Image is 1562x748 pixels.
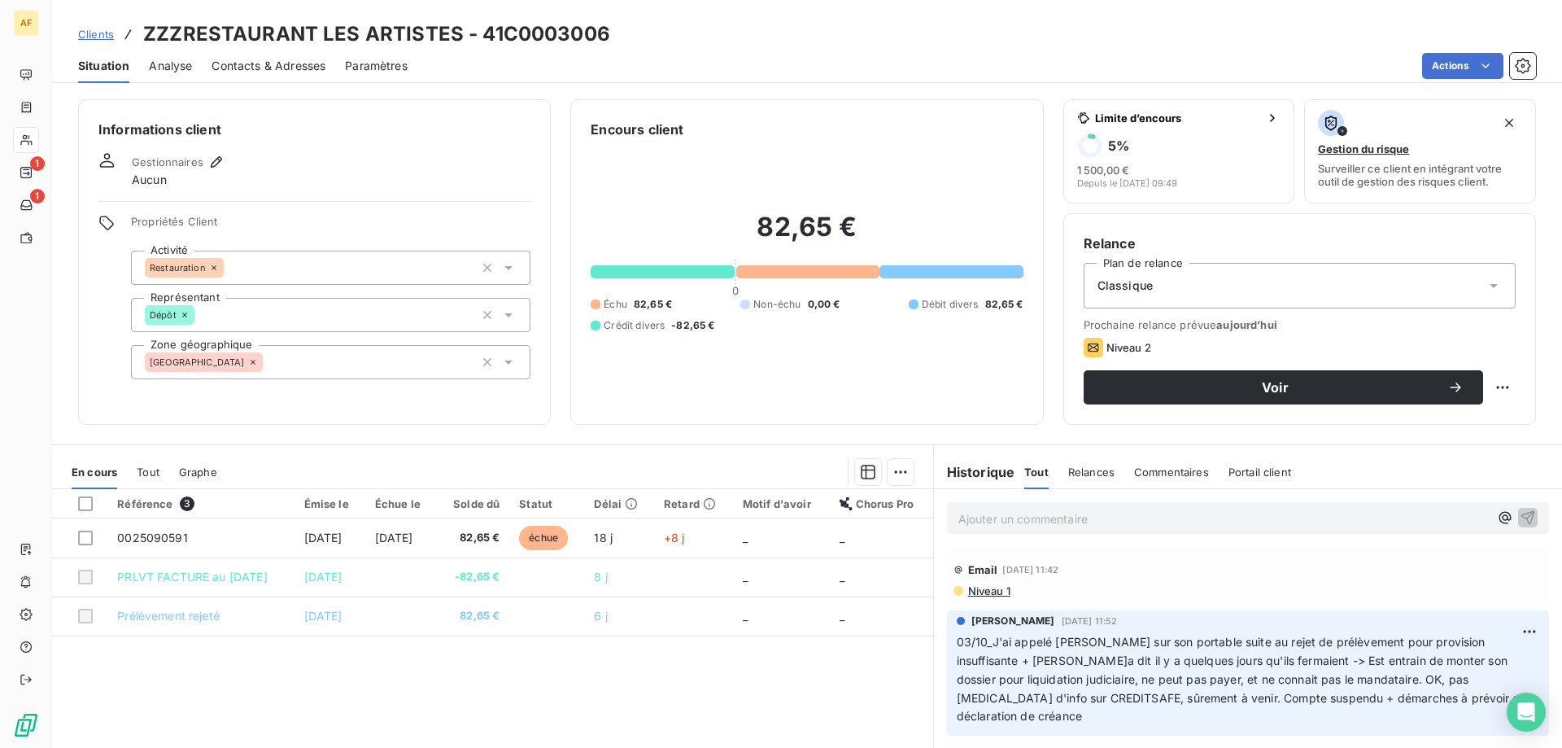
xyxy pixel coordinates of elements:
[131,215,530,238] span: Propriétés Client
[591,211,1023,260] h2: 82,65 €
[1318,142,1409,155] span: Gestion du risque
[117,609,220,623] span: Prélèvement rejeté
[1077,164,1129,177] span: 1 500,00 €
[117,570,267,584] span: PRLVT FACTURE au [DATE]
[968,563,998,576] span: Email
[519,497,574,510] div: Statut
[591,120,683,139] h6: Encours client
[263,355,276,370] input: Ajouter une valeur
[304,497,356,510] div: Émise le
[840,570,844,584] span: _
[1084,234,1516,253] h6: Relance
[447,497,500,510] div: Solde dû
[1062,616,1118,626] span: [DATE] 11:52
[1024,466,1049,479] span: Tout
[1108,138,1129,154] h6: 5 %
[447,608,500,624] span: 82,65 €
[132,172,167,188] span: Aucun
[671,318,714,333] span: -82,65 €
[753,297,801,312] span: Non-échu
[1216,318,1277,331] span: aujourd’hui
[98,120,530,139] h6: Informations client
[375,531,413,545] span: [DATE]
[194,308,207,322] input: Ajouter une valeur
[117,531,188,545] span: 0025090591
[743,609,748,623] span: _
[180,496,194,511] span: 3
[957,635,1542,724] span: 03/10_J'ai appelé [PERSON_NAME] sur son portable suite au rejet de prélèvement pour provision ins...
[604,318,665,333] span: Crédit divers
[13,712,39,738] img: Logo LeanPay
[13,10,39,36] div: AF
[594,570,607,584] span: 8 j
[1097,278,1153,294] span: Classique
[840,497,923,510] div: Chorus Pro
[150,310,177,320] span: Dépôt
[1134,466,1209,479] span: Commentaires
[594,531,613,545] span: 18 j
[1084,370,1483,405] button: Voir
[72,466,117,479] span: En cours
[132,155,203,168] span: Gestionnaires
[447,530,500,546] span: 82,65 €
[1318,162,1522,188] span: Surveiller ce client en intégrant votre outil de gestion des risques client.
[304,531,343,545] span: [DATE]
[78,28,114,41] span: Clients
[922,297,979,312] span: Débit divers
[594,497,644,510] div: Délai
[743,497,820,510] div: Motif d'avoir
[634,297,672,312] span: 82,65 €
[1507,693,1546,732] div: Open Intercom Messenger
[966,584,1010,597] span: Niveau 1
[137,466,159,479] span: Tout
[375,497,427,510] div: Échue le
[117,496,284,511] div: Référence
[345,58,408,74] span: Paramètres
[1084,318,1516,331] span: Prochaine relance prévue
[1228,466,1291,479] span: Portail client
[150,357,245,367] span: [GEOGRAPHIC_DATA]
[743,570,748,584] span: _
[519,526,568,550] span: échue
[1106,341,1151,354] span: Niveau 2
[149,58,192,74] span: Analyse
[78,26,114,42] a: Clients
[1077,178,1177,188] span: Depuis le [DATE] 09:49
[143,20,610,49] h3: ZZZRESTAURANT LES ARTISTES - 41C0003006
[808,297,840,312] span: 0,00 €
[212,58,325,74] span: Contacts & Adresses
[594,609,607,623] span: 6 j
[840,609,844,623] span: _
[179,466,217,479] span: Graphe
[150,263,206,273] span: Restauration
[30,156,45,171] span: 1
[934,462,1015,482] h6: Historique
[985,297,1023,312] span: 82,65 €
[664,531,685,545] span: +8 j
[224,260,237,275] input: Ajouter une valeur
[1068,466,1115,479] span: Relances
[664,497,723,510] div: Retard
[304,570,343,584] span: [DATE]
[743,531,748,545] span: _
[840,531,844,545] span: _
[1103,381,1447,394] span: Voir
[304,609,343,623] span: [DATE]
[447,569,500,585] span: -82,65 €
[1095,112,1260,125] span: Limite d’encours
[1002,565,1058,575] span: [DATE] 11:42
[78,58,129,74] span: Situation
[30,189,45,203] span: 1
[1063,99,1295,203] button: Limite d’encours5%1 500,00 €Depuis le [DATE] 09:49
[604,297,627,312] span: Échu
[1304,99,1536,203] button: Gestion du risqueSurveiller ce client en intégrant votre outil de gestion des risques client.
[732,284,739,297] span: 0
[971,614,1055,628] span: [PERSON_NAME]
[1422,53,1503,79] button: Actions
